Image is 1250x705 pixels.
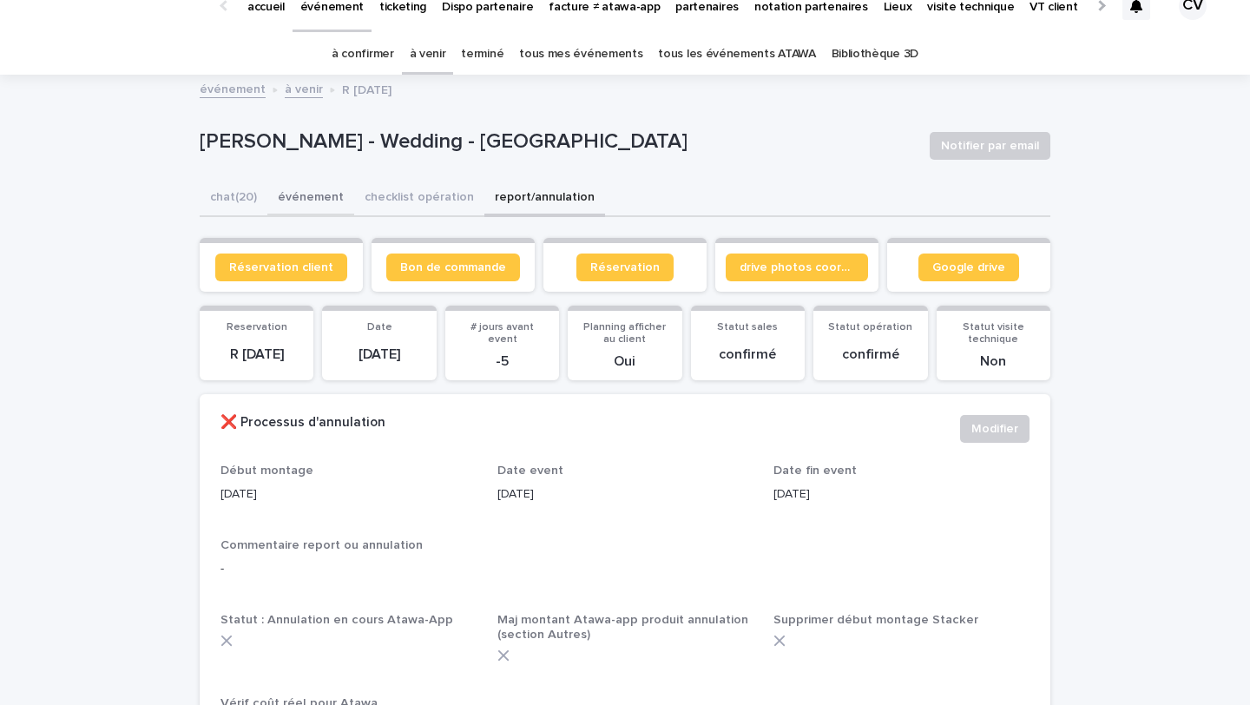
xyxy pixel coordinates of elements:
span: Maj montant Atawa-app produit annulation (section Autres) [497,614,748,641]
a: Google drive [918,254,1019,281]
button: report/annulation [484,181,605,217]
p: confirmé [701,346,794,363]
a: tous les événements ATAWA [658,34,815,75]
span: Reservation [227,322,287,333]
button: Modifier [960,415,1030,443]
span: Notifier par email [941,137,1039,155]
p: Oui [578,353,671,370]
span: Statut opération [828,322,912,333]
span: # jours avant event [470,322,534,345]
h2: ❌ Processus d'annulation [220,415,385,431]
a: Réservation [576,254,674,281]
span: Date [367,322,392,333]
span: Réservation [590,261,660,273]
a: à venir [410,34,446,75]
p: R [DATE] [210,346,303,363]
span: Supprimer début montage Stacker [773,614,978,626]
a: à confirmer [332,34,394,75]
p: [DATE] [220,485,477,504]
p: [DATE] [497,485,753,504]
span: Date event [497,465,563,477]
a: Réservation client [215,254,347,281]
span: drive photos coordinateur [740,261,854,273]
a: drive photos coordinateur [726,254,868,281]
span: Modifier [971,420,1018,438]
p: confirmé [824,346,917,363]
span: Planning afficher au client [583,322,666,345]
span: Statut visite technique [963,322,1024,345]
p: [PERSON_NAME] - Wedding - [GEOGRAPHIC_DATA] [200,129,916,155]
span: Commentaire report ou annulation [220,539,423,551]
span: Bon de commande [400,261,506,273]
p: [DATE] [773,485,1030,504]
button: événement [267,181,354,217]
a: Bibliothèque 3D [832,34,918,75]
button: checklist opération [354,181,484,217]
button: Notifier par email [930,132,1050,160]
a: événement [200,78,266,98]
p: [DATE] [332,346,425,363]
p: -5 [456,353,549,370]
p: R [DATE] [342,79,391,98]
span: Début montage [220,465,313,477]
span: Statut : Annulation en cours Atawa-App [220,614,453,626]
span: Statut sales [717,322,778,333]
a: tous mes événements [519,34,642,75]
span: Google drive [932,261,1005,273]
a: Bon de commande [386,254,520,281]
p: Non [947,353,1040,370]
span: Réservation client [229,261,333,273]
p: - [220,560,1030,578]
a: à venir [285,78,323,98]
button: chat (20) [200,181,267,217]
a: terminé [461,34,503,75]
span: Date fin event [773,465,857,477]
